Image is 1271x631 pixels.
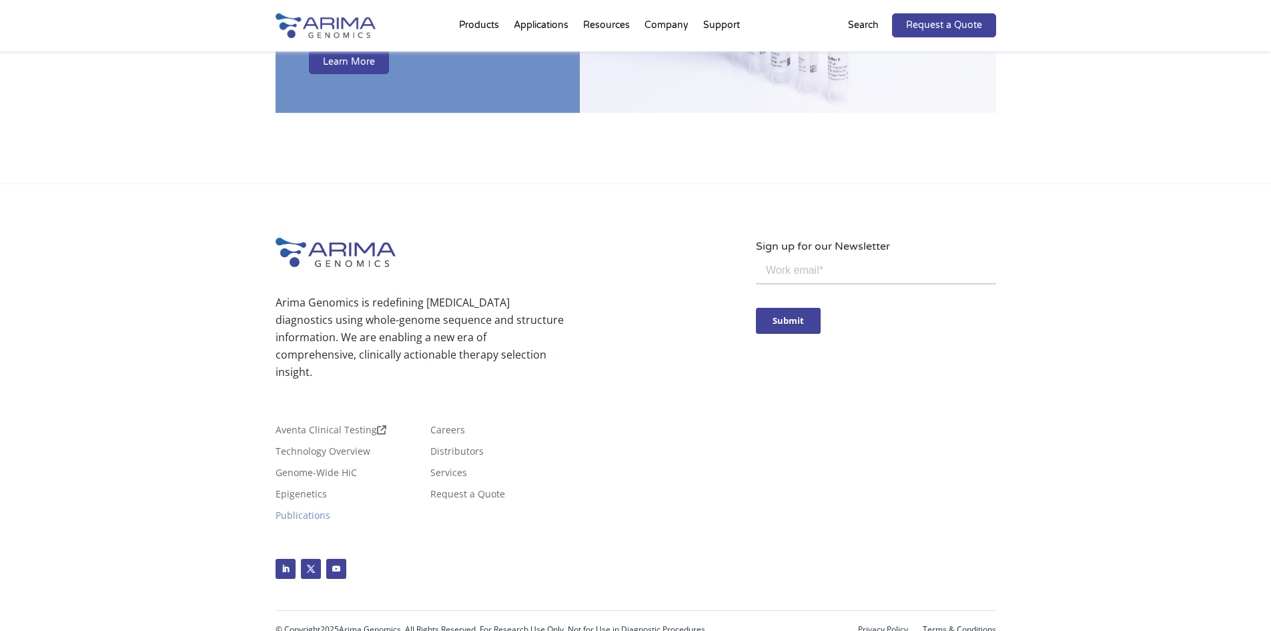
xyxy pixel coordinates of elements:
[276,238,396,267] img: Arima-Genomics-logo
[430,447,484,461] a: Distributors
[276,559,296,579] a: Follow on LinkedIn
[756,238,996,255] p: Sign up for our Newsletter
[276,489,327,504] a: Epigenetics
[892,13,996,37] a: Request a Quote
[430,468,467,483] a: Services
[276,425,386,440] a: Aventa Clinical Testing
[848,17,879,34] p: Search
[309,50,389,74] a: Learn More
[756,255,996,343] iframe: Form 0
[276,13,376,38] img: Arima-Genomics-logo
[276,468,357,483] a: Genome-Wide HiC
[326,559,346,579] a: Follow on Youtube
[276,294,564,381] p: Arima Genomics is redefining [MEDICAL_DATA] diagnostics using whole-genome sequence and structure...
[276,447,370,461] a: Technology Overview
[276,511,330,525] a: Publications
[430,425,465,440] a: Careers
[301,559,321,579] a: Follow on X
[430,489,505,504] a: Request a Quote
